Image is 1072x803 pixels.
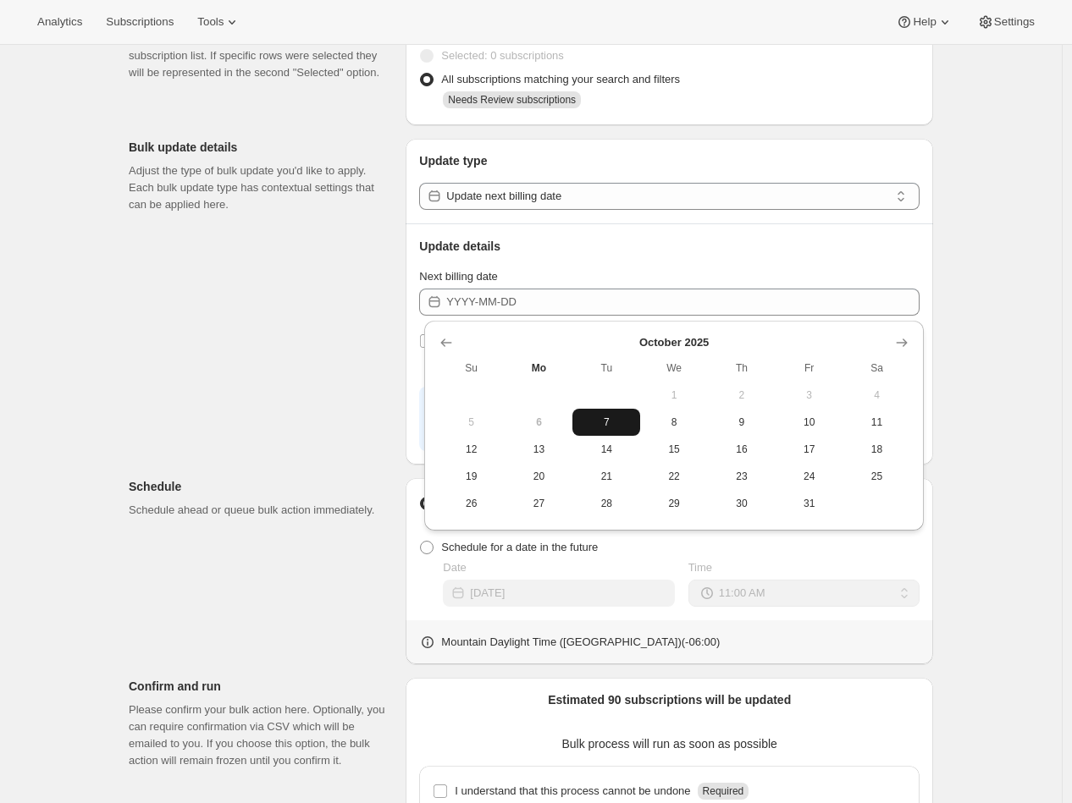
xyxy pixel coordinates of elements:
[445,415,499,429] span: 5
[506,409,573,436] button: Today Monday October 6 2025
[776,355,843,382] th: Friday
[850,361,904,375] span: Sa
[129,502,392,519] p: Schedule ahead or queue bulk action immediately.
[572,463,640,490] button: Tuesday October 21 2025
[647,443,701,456] span: 15
[572,490,640,517] button: Tuesday October 28 2025
[506,490,573,517] button: Monday October 27 2025
[419,270,498,283] span: Next billing date
[129,678,392,695] p: Confirm and run
[715,443,769,456] span: 16
[647,497,701,510] span: 29
[419,152,920,169] p: Update type
[579,497,633,510] span: 28
[441,634,720,651] p: Mountain Daylight Time ([GEOGRAPHIC_DATA]) ( -06 : 00 )
[579,361,633,375] span: Tu
[715,497,769,510] span: 30
[640,463,708,490] button: Wednesday October 22 2025
[913,15,936,29] span: Help
[776,463,843,490] button: Friday October 24 2025
[843,463,911,490] button: Saturday October 25 2025
[850,443,904,456] span: 18
[776,409,843,436] button: Friday October 10 2025
[438,355,506,382] th: Sunday
[197,15,224,29] span: Tools
[438,490,506,517] button: Sunday October 26 2025
[776,490,843,517] button: Friday October 31 2025
[129,162,392,213] p: Adjust the type of bulk update you'd like to apply. Each bulk update type has contextual settings...
[129,30,392,81] p: Filters and selections can be applied from the subscription list. If specific rows were selected ...
[776,382,843,409] button: Friday October 3 2025
[708,463,776,490] button: Thursday October 23 2025
[850,388,904,402] span: 4
[647,361,701,375] span: We
[96,10,184,34] button: Subscriptions
[419,691,920,708] p: Estimated 90 subscriptions will be updated
[512,361,566,375] span: Mo
[843,355,911,382] th: Saturday
[445,497,499,510] span: 26
[438,436,506,463] button: Sunday October 12 2025
[994,15,1035,29] span: Settings
[37,15,82,29] span: Analytics
[438,463,506,490] button: Sunday October 19 2025
[967,10,1045,34] button: Settings
[640,436,708,463] button: Wednesday October 15 2025
[708,355,776,382] th: Thursday
[441,73,680,85] span: All subscriptions matching your search and filters
[782,388,837,402] span: 3
[708,490,776,517] button: Thursday October 30 2025
[647,388,701,402] span: 1
[715,415,769,429] span: 9
[572,409,640,436] button: Tuesday October 7 2025
[506,355,573,382] th: Monday
[572,355,640,382] th: Tuesday
[843,409,911,436] button: Saturday October 11 2025
[512,415,566,429] span: 6
[441,49,564,62] span: Selected: 0 subscriptions
[455,783,690,800] p: I understand that this process cannot be undone
[715,470,769,483] span: 23
[890,331,914,355] button: Show next month, November 2025
[27,10,92,34] button: Analytics
[782,443,837,456] span: 17
[106,15,174,29] span: Subscriptions
[443,561,466,574] span: Date
[572,436,640,463] button: Tuesday October 14 2025
[448,94,576,106] span: Needs Review subscriptions
[129,701,392,769] p: Please confirm your bulk action here. Optionally, you can require confirmation via CSV which will...
[419,238,920,255] p: Update details
[434,331,458,355] button: Show previous month, September 2025
[640,409,708,436] button: Wednesday October 8 2025
[506,436,573,463] button: Monday October 13 2025
[445,361,499,375] span: Su
[715,388,769,402] span: 2
[708,382,776,409] button: Thursday October 2 2025
[419,735,920,752] p: Bulk process will run as soon as possible
[579,415,633,429] span: 7
[640,490,708,517] button: Wednesday October 29 2025
[782,415,837,429] span: 10
[438,409,506,436] button: Sunday October 5 2025
[441,541,598,553] span: Schedule for a date in the future
[506,463,573,490] button: Monday October 20 2025
[886,10,963,34] button: Help
[640,355,708,382] th: Wednesday
[715,361,769,375] span: Th
[708,409,776,436] button: Thursday October 9 2025
[445,470,499,483] span: 19
[512,443,566,456] span: 13
[512,497,566,510] span: 27
[445,443,499,456] span: 12
[187,10,251,34] button: Tools
[708,436,776,463] button: Thursday October 16 2025
[782,497,837,510] span: 31
[850,470,904,483] span: 25
[647,470,701,483] span: 22
[446,289,920,316] input: YYYY-MM-DD
[850,415,904,429] span: 11
[647,415,701,429] span: 8
[129,139,392,156] p: Bulk update details
[703,785,744,797] span: Required
[579,470,633,483] span: 21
